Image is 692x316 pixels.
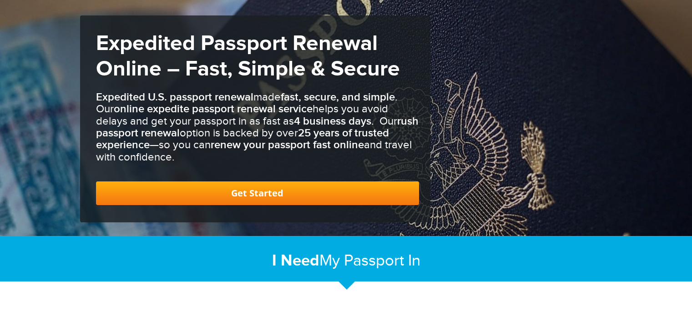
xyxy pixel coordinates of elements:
[281,90,395,104] b: fast, secure, and simple
[80,251,612,271] h2: My
[96,90,253,104] b: Expedited U.S. passport renewal
[211,138,364,151] b: renew your passport fast online
[114,102,313,115] b: online expedite passport renewal service
[272,251,319,271] strong: I Need
[96,30,400,82] strong: Expedited Passport Renewal Online – Fast, Simple & Secure
[294,115,371,128] b: 4 business days
[96,91,419,163] h3: made . Our helps you avoid delays and get your passport in as fast as . Our option is backed by o...
[344,251,420,270] span: Passport In
[96,181,419,205] a: Get Started
[96,115,419,140] b: rush passport renewal
[96,126,389,151] b: 25 years of trusted experience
